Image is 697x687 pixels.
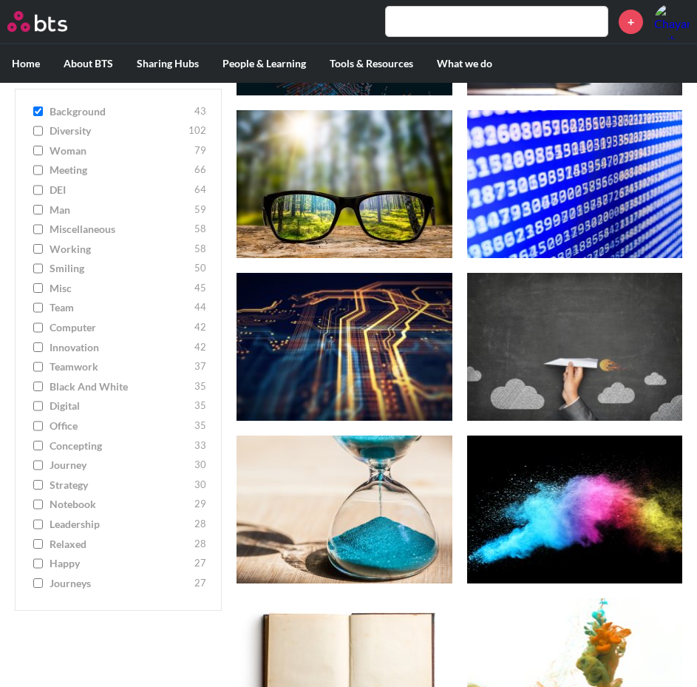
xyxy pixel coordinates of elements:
input: office 35 [33,422,43,432]
span: teamwork [50,360,191,375]
span: 37 [194,360,206,375]
span: happy [50,557,191,572]
input: strategy 30 [33,480,43,490]
span: working [50,242,191,257]
input: innovation 42 [33,342,43,353]
input: concepting 33 [33,441,43,451]
a: Go home [7,11,95,32]
input: misc 45 [33,283,43,294]
a: Profile [654,4,690,39]
span: 66 [194,163,206,178]
span: diversity [50,124,185,139]
span: notebook [50,498,191,512]
span: background [50,104,191,119]
input: digital 35 [33,402,43,412]
span: journeys [50,576,191,591]
span: journey [50,458,191,473]
input: working 58 [33,244,43,254]
span: 28 [194,537,206,552]
img: Chayanun Techaworawitayakoon [654,4,690,39]
input: diversity 102 [33,126,43,137]
span: concepting [50,439,191,453]
span: 102 [188,124,206,139]
input: relaxed 28 [33,539,43,549]
label: Tools & Resources [318,44,425,83]
span: 79 [194,143,206,158]
span: strategy [50,478,191,493]
span: 35 [194,419,206,434]
span: miscellaneous [50,223,191,237]
span: 35 [194,399,206,414]
input: miscellaneous 58 [33,225,43,235]
img: BTS Logo [7,11,67,32]
label: Sharing Hubs [125,44,211,83]
label: About BTS [52,44,125,83]
span: office [50,419,191,434]
span: 33 [194,439,206,453]
span: DEI [50,183,191,197]
span: 59 [194,203,206,217]
span: 30 [194,458,206,473]
input: journeys 27 [33,578,43,589]
span: 58 [194,223,206,237]
span: relaxed [50,537,191,552]
span: 43 [194,104,206,119]
input: leadership 28 [33,519,43,529]
span: leadership [50,517,191,532]
a: + [619,10,643,34]
span: 64 [194,183,206,197]
input: happy 27 [33,559,43,569]
label: People & Learning [211,44,318,83]
span: 42 [194,321,206,336]
input: meeting 66 [33,166,43,176]
span: 50 [194,262,206,277]
span: innovation [50,340,191,355]
input: team 44 [33,303,43,314]
input: Black and White 35 [33,382,43,392]
span: 35 [194,379,206,394]
span: 27 [194,576,206,591]
span: man [50,203,191,217]
input: journey 30 [33,461,43,471]
span: team [50,301,191,316]
span: meeting [50,163,191,178]
input: smiling 50 [33,264,43,274]
span: 27 [194,557,206,572]
input: teamwork 37 [33,362,43,373]
span: 29 [194,498,206,512]
span: 30 [194,478,206,493]
input: woman 79 [33,146,43,156]
span: 45 [194,281,206,296]
span: 42 [194,340,206,355]
span: woman [50,143,191,158]
span: computer [50,321,191,336]
span: 58 [194,242,206,257]
span: digital [50,399,191,414]
label: What we do [425,44,504,83]
input: notebook 29 [33,500,43,510]
span: 44 [194,301,206,316]
span: smiling [50,262,191,277]
span: 28 [194,517,206,532]
input: DEI 64 [33,185,43,195]
span: misc [50,281,191,296]
input: man 59 [33,205,43,215]
span: Black and White [50,379,191,394]
input: computer 42 [33,323,43,334]
input: background 43 [33,106,43,117]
